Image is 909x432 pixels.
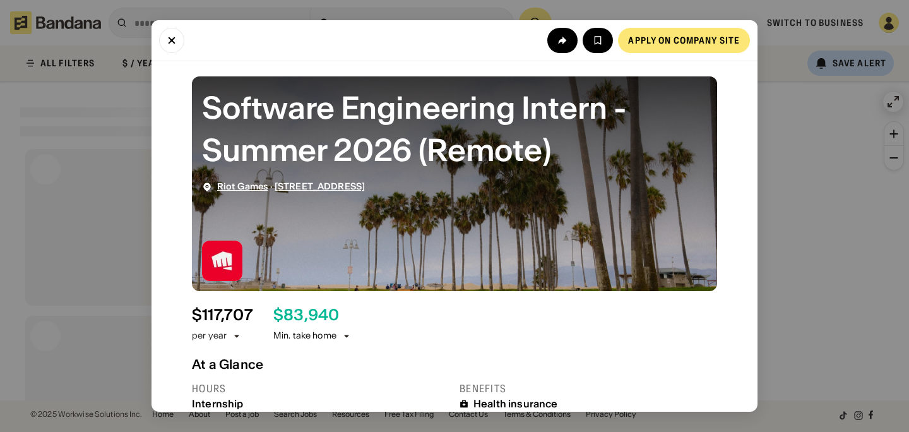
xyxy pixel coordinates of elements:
[192,306,253,325] div: $ 117,707
[192,357,717,372] div: At a Glance
[202,241,242,281] img: Riot Games logo
[192,382,449,395] div: Hours
[460,382,717,395] div: Benefits
[273,306,340,325] div: $ 83,940
[217,181,268,192] a: Riot Games
[618,28,750,53] a: Apply on company site
[473,398,558,410] div: Health insurance
[192,398,449,410] div: Internship
[159,28,184,53] button: Close
[273,330,352,342] div: Min. take home
[217,181,365,192] div: ·
[275,181,365,192] a: [STREET_ADDRESS]
[202,87,707,171] div: Software Engineering Intern - Summer 2026 (Remote)
[628,36,740,45] div: Apply on company site
[192,330,227,342] div: per year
